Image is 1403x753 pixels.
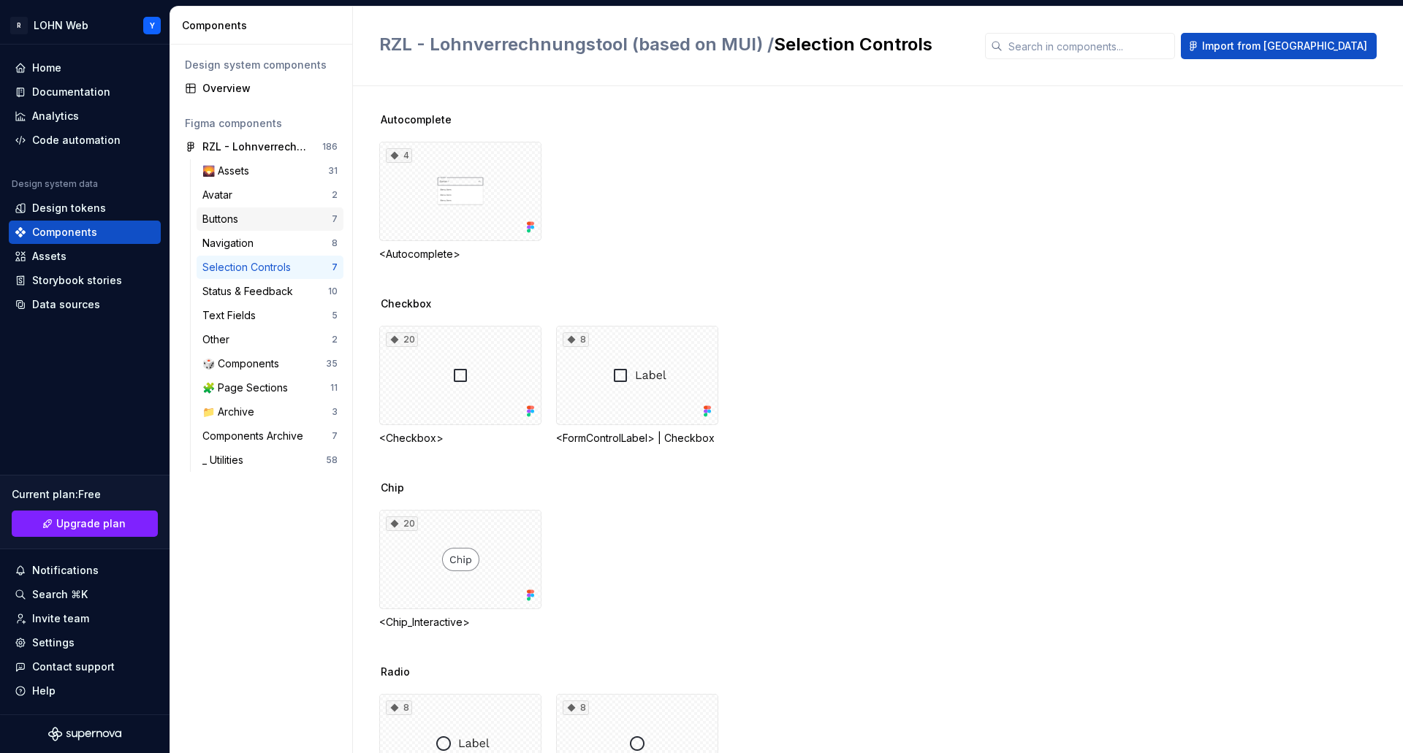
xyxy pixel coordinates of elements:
[563,332,589,347] div: 8
[9,104,161,128] a: Analytics
[379,615,541,630] div: <Chip_Interactive>
[202,260,297,275] div: Selection Controls
[32,587,88,602] div: Search ⌘K
[202,164,255,178] div: 🌄 Assets
[1003,33,1175,59] input: Search in components...
[330,382,338,394] div: 11
[202,356,285,371] div: 🎲 Components
[332,261,338,273] div: 7
[185,58,338,72] div: Design system components
[386,516,418,531] div: 20
[197,183,343,207] a: Avatar2
[197,280,343,303] a: Status & Feedback10
[9,196,161,220] a: Design tokens
[9,129,161,152] a: Code automation
[32,297,100,312] div: Data sources
[386,148,412,163] div: 4
[32,109,79,123] div: Analytics
[202,139,311,154] div: RZL - Lohnverrechnungstool (based on MUI)
[197,159,343,183] a: 🌄 Assets31
[202,453,249,467] div: _ Utilities
[1202,39,1367,53] span: Import from [GEOGRAPHIC_DATA]
[381,112,452,127] span: Autocomplete
[9,559,161,582] button: Notifications
[32,563,99,578] div: Notifications
[9,56,161,80] a: Home
[386,700,412,715] div: 8
[9,583,161,606] button: Search ⌘K
[3,9,167,41] button: RLOHN WebY
[197,400,343,424] a: 📁 Archive3
[202,212,244,226] div: Buttons
[556,431,718,446] div: <FormControlLabel> | Checkbox
[197,304,343,327] a: Text Fields5
[332,213,338,225] div: 7
[9,679,161,703] button: Help
[32,133,121,148] div: Code automation
[179,135,343,158] a: RZL - Lohnverrechnungstool (based on MUI)186
[9,245,161,268] a: Assets
[32,85,110,99] div: Documentation
[379,247,541,261] div: <Autocomplete>
[332,310,338,321] div: 5
[197,424,343,448] a: Components Archive7
[381,297,431,311] span: Checkbox
[328,286,338,297] div: 10
[9,655,161,679] button: Contact support
[197,232,343,255] a: Navigation8
[379,142,541,261] div: 4<Autocomplete>
[32,635,75,650] div: Settings
[197,256,343,279] a: Selection Controls7
[185,116,338,131] div: Figma components
[332,237,338,249] div: 8
[202,332,235,347] div: Other
[32,611,89,626] div: Invite team
[381,481,404,495] span: Chip
[9,631,161,654] a: Settings
[202,308,262,323] div: Text Fields
[9,80,161,104] a: Documentation
[202,81,338,96] div: Overview
[32,684,56,698] div: Help
[32,249,66,264] div: Assets
[48,727,121,741] svg: Supernova Logo
[34,18,88,33] div: LOHN Web
[332,334,338,345] div: 2
[32,225,97,240] div: Components
[379,34,774,55] span: RZL - Lohnverrechnungstool (based on MUI) /
[197,448,343,472] a: _ Utilities58
[150,20,155,31] div: Y
[197,328,343,351] a: Other2
[56,516,126,531] span: Upgrade plan
[12,178,98,190] div: Design system data
[379,33,967,56] h2: Selection Controls
[197,376,343,400] a: 🧩 Page Sections11
[332,406,338,418] div: 3
[381,665,410,679] span: Radio
[10,17,28,34] div: R
[332,189,338,201] div: 2
[9,221,161,244] a: Components
[182,18,346,33] div: Components
[1181,33,1377,59] button: Import from [GEOGRAPHIC_DATA]
[332,430,338,442] div: 7
[9,269,161,292] a: Storybook stories
[202,284,299,299] div: Status & Feedback
[32,660,115,674] div: Contact support
[32,273,122,288] div: Storybook stories
[379,431,541,446] div: <Checkbox>
[202,236,259,251] div: Navigation
[322,141,338,153] div: 186
[326,358,338,370] div: 35
[197,207,343,231] a: Buttons7
[202,429,309,443] div: Components Archive
[179,77,343,100] a: Overview
[32,61,61,75] div: Home
[12,511,158,537] button: Upgrade plan
[202,381,294,395] div: 🧩 Page Sections
[563,700,589,715] div: 8
[12,487,158,502] div: Current plan : Free
[556,326,718,446] div: 8<FormControlLabel> | Checkbox
[9,293,161,316] a: Data sources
